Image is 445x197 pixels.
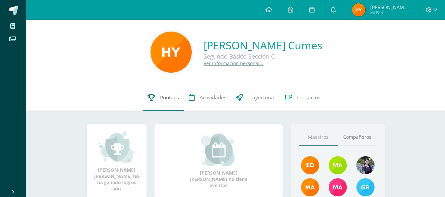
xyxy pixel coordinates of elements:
[231,85,279,111] a: Trayectoria
[352,3,365,16] img: b7479d797a61124a56716a0934ae5a13.png
[93,131,140,192] div: [PERSON_NAME] [PERSON_NAME] no ha ganado logros aún
[338,129,376,146] a: Compañeros
[370,10,410,15] span: Mi Perfil
[143,85,184,111] a: Punteos
[151,32,192,73] img: 9d70ac9a87dcc2401fd66a6155582f32.png
[356,178,375,196] img: b7ce7144501556953be3fc0a459761b8.png
[186,134,252,188] div: [PERSON_NAME] [PERSON_NAME] no tiene eventos
[248,94,274,101] span: Trayectoria
[356,156,375,174] img: 9b17679b4520195df407efdfd7b84603.png
[279,85,325,111] a: Contactos
[99,131,135,163] img: achievement_small.png
[184,85,231,111] a: Actividades
[204,52,322,60] div: Segundo Básico Sección C
[160,94,179,101] span: Punteos
[299,129,338,146] a: Maestros
[204,60,264,66] a: Ver información personal...
[301,156,319,174] img: f40e456500941b1b33f0807dd74ea5cf.png
[329,178,347,196] img: 7766054b1332a6085c7723d22614d631.png
[370,4,410,11] span: [PERSON_NAME] [PERSON_NAME]
[297,94,320,101] span: Contactos
[201,134,236,166] img: event_small.png
[200,94,226,101] span: Actividades
[204,38,322,52] a: [PERSON_NAME] Cumes
[301,178,319,196] img: 560278503d4ca08c21e9c7cd40ba0529.png
[329,156,347,174] img: 22c2db1d82643ebbb612248ac4ca281d.png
